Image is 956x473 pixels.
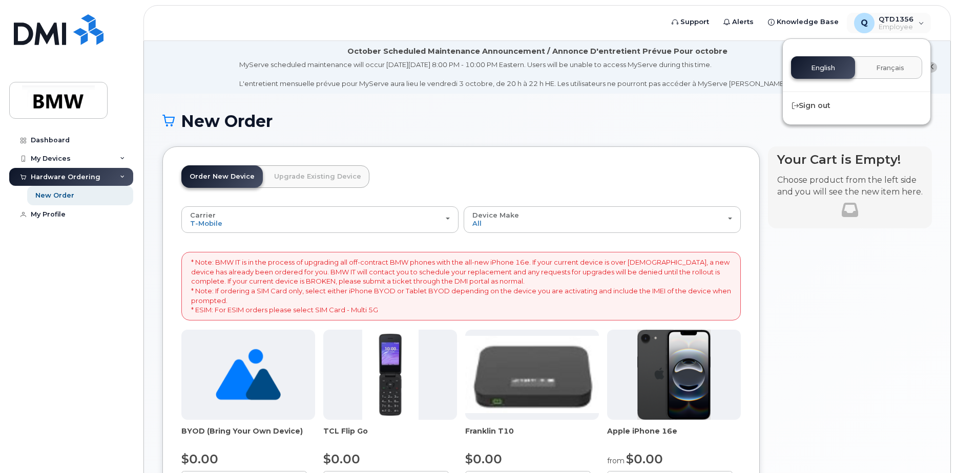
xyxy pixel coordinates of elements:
[783,96,930,115] div: Sign out
[323,451,360,466] span: $0.00
[607,456,625,465] small: from
[347,46,728,57] div: October Scheduled Maintenance Announcement / Annonce D'entretient Prévue Pour octobre
[362,330,419,420] img: TCL_FLIP_MODE.jpg
[607,426,741,446] div: Apple iPhone 16e
[465,426,599,446] div: Franklin T10
[465,336,599,413] img: t10.jpg
[626,451,663,466] span: $0.00
[464,206,741,233] button: Device Make All
[266,165,369,188] a: Upgrade Existing Device
[181,451,218,466] span: $0.00
[181,426,315,446] div: BYOD (Bring Your Own Device)
[181,165,263,188] a: Order New Device
[472,219,482,227] span: All
[239,60,836,89] div: MyServe scheduled maintenance will occur [DATE][DATE] 8:00 PM - 10:00 PM Eastern. Users will be u...
[777,153,923,166] h4: Your Cart is Empty!
[190,219,222,227] span: T-Mobile
[876,64,904,72] span: Français
[472,211,519,219] span: Device Make
[323,426,457,446] div: TCL Flip Go
[465,451,502,466] span: $0.00
[162,112,932,130] h1: New Order
[911,428,948,465] iframe: Messenger Launcher
[190,211,216,219] span: Carrier
[777,175,923,198] p: Choose product from the left side and you will see the new item here.
[181,206,459,233] button: Carrier T-Mobile
[637,330,711,420] img: iphone16e.png
[191,257,731,314] p: * Note: BMW IT is in the process of upgrading all off-contract BMW phones with the all-new iPhone...
[216,330,281,420] img: no_image_found-2caef05468ed5679b831cfe6fc140e25e0c280774317ffc20a367ab7fd17291e.png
